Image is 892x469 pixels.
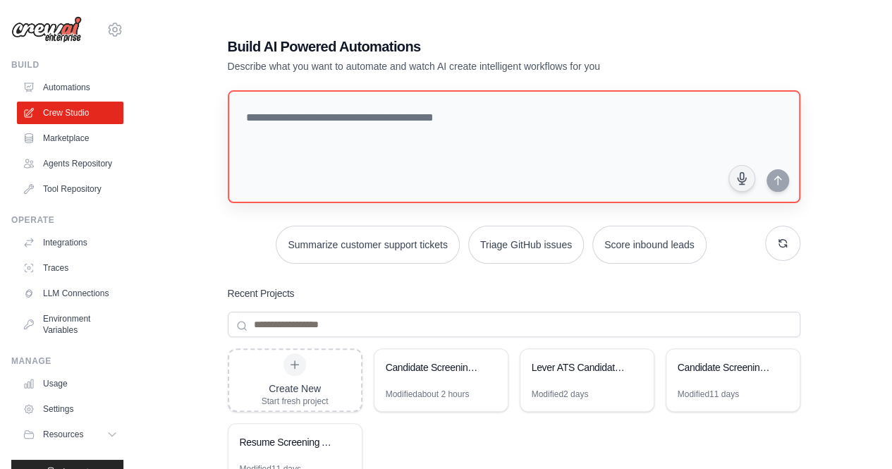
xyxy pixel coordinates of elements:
[17,372,123,395] a: Usage
[17,257,123,279] a: Traces
[468,226,584,264] button: Triage GitHub issues
[386,389,470,400] div: Modified about 2 hours
[678,360,774,374] div: Candidate Screening Automation
[11,16,82,43] img: Logo
[532,389,589,400] div: Modified 2 days
[276,226,459,264] button: Summarize customer support tickets
[728,165,755,192] button: Click to speak your automation idea
[11,355,123,367] div: Manage
[228,59,702,73] p: Describe what you want to automate and watch AI create intelligent workflows for you
[17,307,123,341] a: Environment Variables
[262,382,329,396] div: Create New
[532,360,628,374] div: Lever ATS Candidate Search & Extraction
[262,396,329,407] div: Start fresh project
[592,226,707,264] button: Score inbound leads
[17,76,123,99] a: Automations
[17,231,123,254] a: Integrations
[17,423,123,446] button: Resources
[678,389,739,400] div: Modified 11 days
[11,214,123,226] div: Operate
[17,127,123,150] a: Marketplace
[17,152,123,175] a: Agents Repository
[765,226,800,261] button: Get new suggestions
[821,401,892,469] iframe: Chat Widget
[17,282,123,305] a: LLM Connections
[228,37,702,56] h1: Build AI Powered Automations
[17,398,123,420] a: Settings
[386,360,482,374] div: Candidate Screening & Stack Ranking System
[43,429,83,440] span: Resources
[17,102,123,124] a: Crew Studio
[240,435,336,449] div: Resume Screening Automation
[11,59,123,71] div: Build
[17,178,123,200] a: Tool Repository
[228,286,295,300] h3: Recent Projects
